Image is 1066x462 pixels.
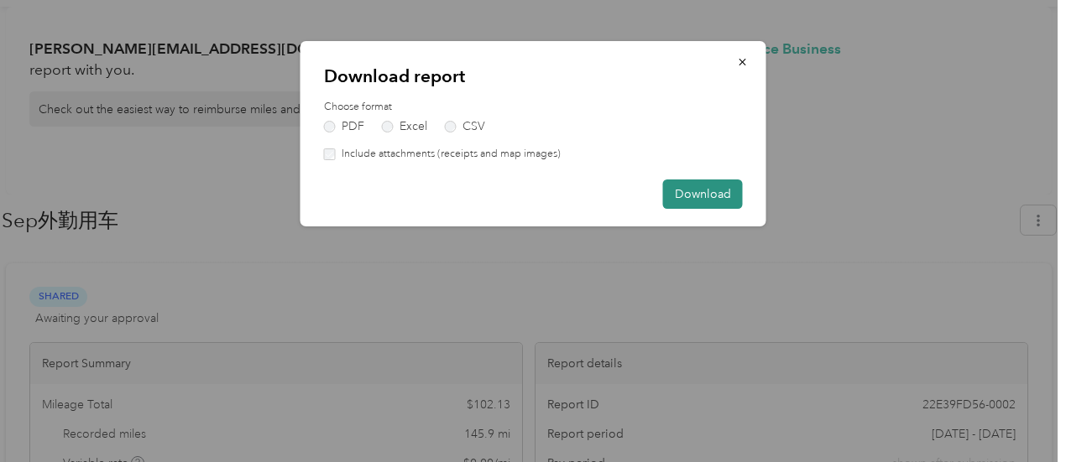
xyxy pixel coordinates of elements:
[324,121,364,132] label: PDF
[663,179,743,209] button: Download
[336,147,561,162] label: Include attachments (receipts and map images)
[382,121,427,132] label: Excel
[445,121,485,132] label: CSV
[324,100,743,115] label: Choose format
[324,65,743,88] p: Download report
